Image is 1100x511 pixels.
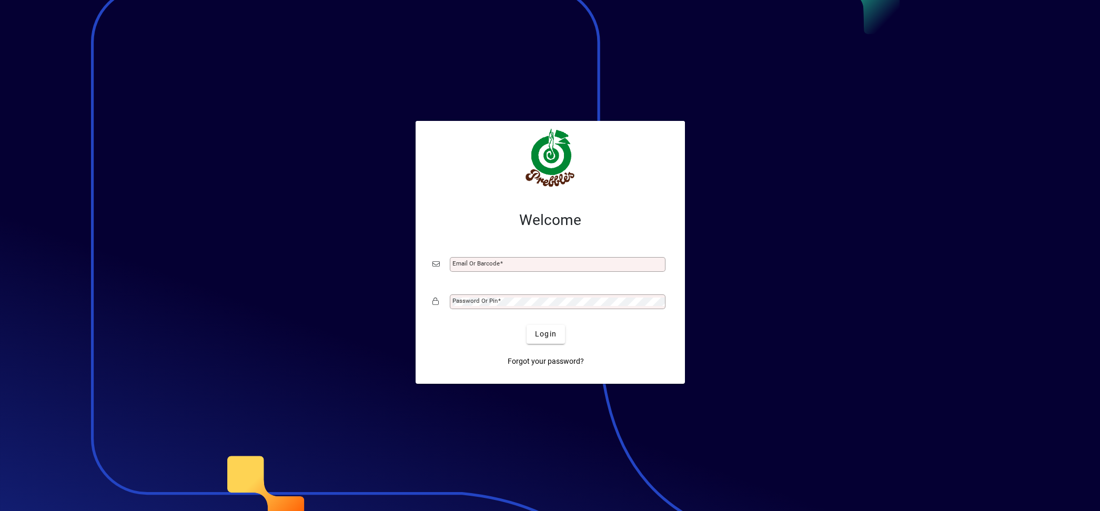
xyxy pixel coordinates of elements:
button: Login [527,325,565,344]
span: Login [535,329,557,340]
h2: Welcome [432,211,668,229]
mat-label: Password or Pin [452,297,498,304]
a: Forgot your password? [503,352,588,371]
mat-label: Email or Barcode [452,260,500,267]
span: Forgot your password? [508,356,584,367]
